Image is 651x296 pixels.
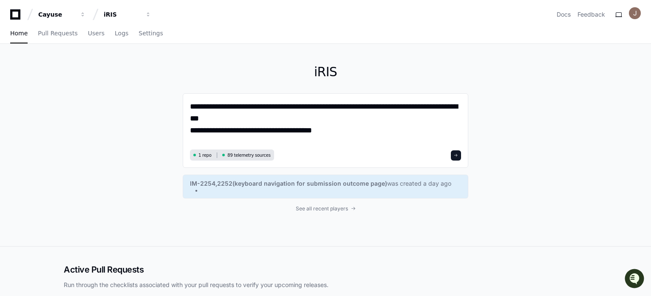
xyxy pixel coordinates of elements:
span: Home [10,31,28,36]
h1: iRIS [183,64,468,80]
a: Users [88,24,105,43]
span: See all recent players [296,205,348,212]
button: Start new chat [144,66,155,76]
span: Pull Requests [38,31,77,36]
span: Settings [139,31,163,36]
span: Logs [115,31,128,36]
iframe: Open customer support [624,268,647,291]
span: IM-2254,2252(keyboard navigation for submission outcome page) [190,179,387,188]
img: 1756235613930-3d25f9e4-fa56-45dd-b3ad-e072dfbd1548 [8,63,24,79]
button: Cayuse [35,7,89,22]
span: was created a day ago [387,179,451,188]
div: Cayuse [38,10,75,19]
a: Powered byPylon [60,89,103,96]
img: ACg8ocL0-VV38dUbyLUN_j_Ryupr2ywH6Bky3aOUOf03hrByMsB9Zg=s96-c [629,7,641,19]
h2: Active Pull Requests [64,264,587,276]
a: Logs [115,24,128,43]
button: iRIS [100,7,155,22]
a: IM-2254,2252(keyboard navigation for submission outcome page)was created a day ago [190,179,461,194]
a: Docs [557,10,571,19]
span: 1 repo [198,152,212,158]
div: Welcome [8,34,155,48]
a: See all recent players [183,205,468,212]
div: Start new chat [29,63,139,72]
span: Users [88,31,105,36]
div: iRIS [104,10,140,19]
a: Home [10,24,28,43]
span: Pylon [85,89,103,96]
a: Pull Requests [38,24,77,43]
button: Feedback [577,10,605,19]
div: We're offline, but we'll be back soon! [29,72,123,79]
a: Settings [139,24,163,43]
p: Run through the checklists associated with your pull requests to verify your upcoming releases. [64,281,587,289]
span: 89 telemetry sources [227,152,270,158]
img: PlayerZero [8,9,25,26]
